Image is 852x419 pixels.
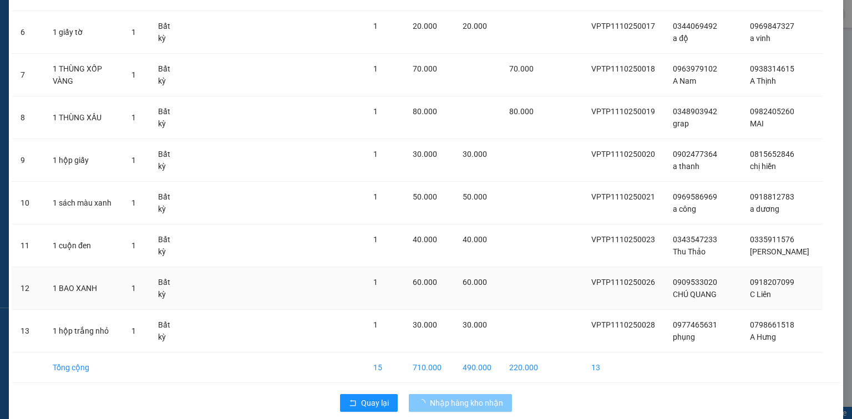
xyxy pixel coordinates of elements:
[591,150,655,159] span: VPTP1110250020
[373,150,378,159] span: 1
[373,22,378,30] span: 1
[12,224,44,267] td: 11
[673,192,717,201] span: 0969586969
[149,54,185,96] td: Bất kỳ
[413,64,437,73] span: 70.000
[149,139,185,182] td: Bất kỳ
[413,150,437,159] span: 30.000
[149,267,185,310] td: Bất kỳ
[750,333,776,341] span: A Hưng
[373,107,378,116] span: 1
[750,150,794,159] span: 0815652846
[149,96,185,139] td: Bất kỳ
[673,278,717,287] span: 0909533020
[673,64,717,73] span: 0963979102
[413,192,437,201] span: 50.000
[750,205,779,213] span: a dương
[44,139,123,182] td: 1 hộp giấy
[44,224,123,267] td: 1 cuộn đen
[673,76,696,85] span: A Nam
[373,278,378,287] span: 1
[373,320,378,329] span: 1
[591,192,655,201] span: VPTP1110250021
[750,247,809,256] span: [PERSON_NAME]
[673,333,695,341] span: phụng
[44,11,123,54] td: 1 giấy tờ
[750,320,794,329] span: 0798661518
[591,64,655,73] span: VPTP1110250018
[750,107,794,116] span: 0982405260
[500,352,547,383] td: 220.000
[44,182,123,224] td: 1 sách màu xanh
[131,198,136,207] span: 1
[413,107,437,116] span: 80.000
[340,394,398,412] button: rollbackQuay lại
[12,139,44,182] td: 9
[413,320,437,329] span: 30.000
[149,310,185,352] td: Bất kỳ
[364,352,404,383] td: 15
[673,107,717,116] span: 0348903942
[463,278,487,287] span: 60.000
[131,70,136,79] span: 1
[750,192,794,201] span: 0918812783
[131,284,136,293] span: 1
[750,22,794,30] span: 0969847327
[12,182,44,224] td: 10
[418,399,430,407] span: loading
[673,320,717,329] span: 0977465631
[44,310,123,352] td: 1 hộp trắng nhỏ
[463,235,487,244] span: 40.000
[509,107,534,116] span: 80.000
[509,64,534,73] span: 70.000
[673,290,717,299] span: CHÚ QUANG
[373,192,378,201] span: 1
[750,162,776,171] span: chị hiền
[12,310,44,352] td: 13
[750,64,794,73] span: 0938314615
[454,352,500,383] td: 490.000
[750,290,771,299] span: C Liên
[591,320,655,329] span: VPTP1110250028
[463,22,487,30] span: 20.000
[361,397,389,409] span: Quay lại
[582,352,664,383] td: 13
[673,34,688,43] span: a độ
[673,205,696,213] span: a công
[131,113,136,122] span: 1
[750,119,764,128] span: MAI
[750,278,794,287] span: 0918207099
[131,241,136,250] span: 1
[591,107,655,116] span: VPTP1110250019
[12,54,44,96] td: 7
[12,96,44,139] td: 8
[591,235,655,244] span: VPTP1110250023
[591,22,655,30] span: VPTP1110250017
[673,162,699,171] span: a thanh
[673,235,717,244] span: 0343547233
[673,22,717,30] span: 0344069492
[149,11,185,54] td: Bất kỳ
[409,394,512,412] button: Nhập hàng kho nhận
[430,397,503,409] span: Nhập hàng kho nhận
[750,76,776,85] span: A Thịnh
[44,96,123,139] td: 1 THÙNG XẦU
[149,224,185,267] td: Bất kỳ
[463,192,487,201] span: 50.000
[673,247,706,256] span: Thu Thảo
[149,182,185,224] td: Bất kỳ
[44,352,123,383] td: Tổng cộng
[12,267,44,310] td: 12
[44,54,123,96] td: 1 THÙNG XỐP VÀNG
[413,278,437,287] span: 60.000
[131,326,136,335] span: 1
[750,34,770,43] span: a vinh
[591,278,655,287] span: VPTP1110250026
[349,399,357,408] span: rollback
[463,320,487,329] span: 30.000
[131,28,136,37] span: 1
[413,22,437,30] span: 20.000
[404,352,453,383] td: 710.000
[373,235,378,244] span: 1
[131,156,136,165] span: 1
